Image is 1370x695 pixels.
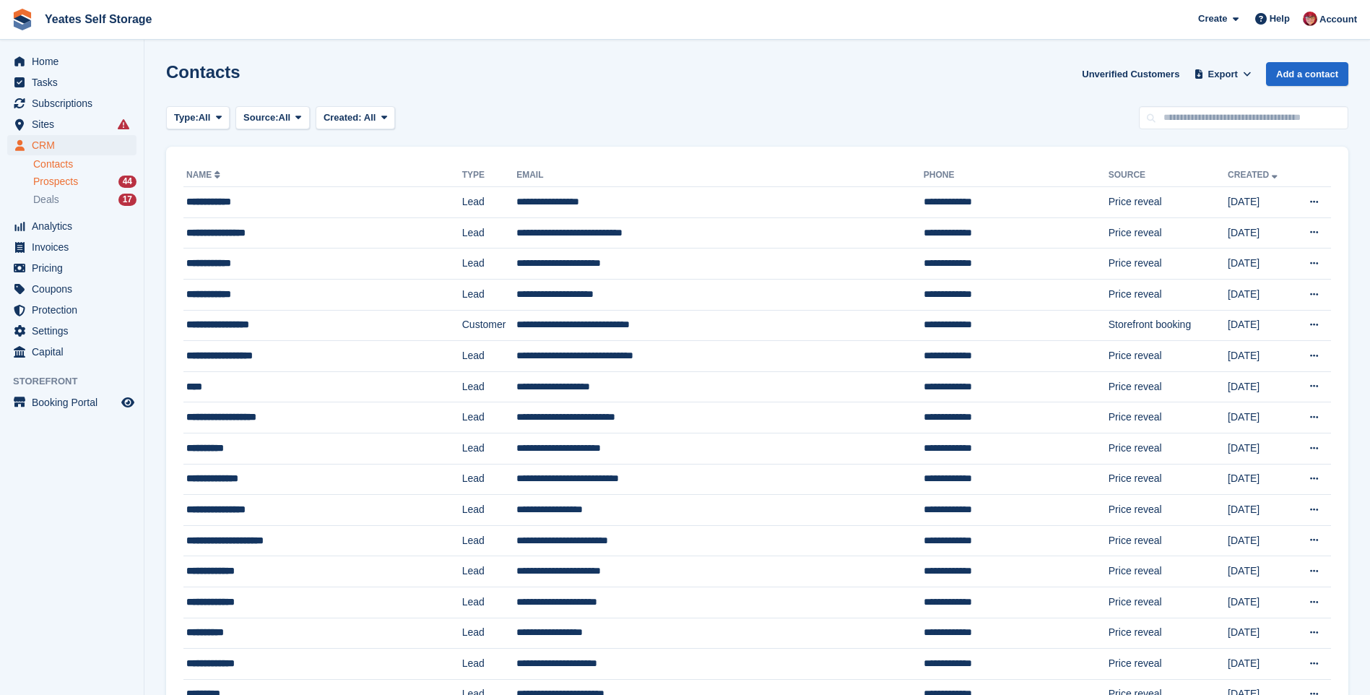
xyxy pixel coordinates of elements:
[1228,556,1293,587] td: [DATE]
[33,175,78,189] span: Prospects
[32,216,118,236] span: Analytics
[33,193,59,207] span: Deals
[1109,464,1228,495] td: Price reveal
[1109,587,1228,618] td: Price reveal
[462,310,516,341] td: Customer
[32,321,118,341] span: Settings
[1109,433,1228,464] td: Price reveal
[32,258,118,278] span: Pricing
[1228,402,1293,433] td: [DATE]
[1109,495,1228,526] td: Price reveal
[1109,341,1228,372] td: Price reveal
[279,111,291,125] span: All
[166,62,240,82] h1: Contacts
[1109,525,1228,556] td: Price reveal
[462,587,516,618] td: Lead
[1228,170,1280,180] a: Created
[462,495,516,526] td: Lead
[316,106,395,130] button: Created: All
[199,111,211,125] span: All
[1109,164,1228,187] th: Source
[1198,12,1227,26] span: Create
[7,51,136,72] a: menu
[7,300,136,320] a: menu
[7,342,136,362] a: menu
[1228,341,1293,372] td: [DATE]
[1228,433,1293,464] td: [DATE]
[7,237,136,257] a: menu
[7,258,136,278] a: menu
[324,112,362,123] span: Created:
[243,111,278,125] span: Source:
[1228,587,1293,618] td: [DATE]
[32,237,118,257] span: Invoices
[1303,12,1317,26] img: Wendie Tanner
[174,111,199,125] span: Type:
[462,164,516,187] th: Type
[1109,249,1228,280] td: Price reveal
[1228,249,1293,280] td: [DATE]
[1228,618,1293,649] td: [DATE]
[32,51,118,72] span: Home
[32,93,118,113] span: Subscriptions
[33,157,136,171] a: Contacts
[462,341,516,372] td: Lead
[1228,495,1293,526] td: [DATE]
[462,371,516,402] td: Lead
[39,7,158,31] a: Yeates Self Storage
[1109,618,1228,649] td: Price reveal
[7,114,136,134] a: menu
[7,279,136,299] a: menu
[1319,12,1357,27] span: Account
[462,217,516,249] td: Lead
[33,174,136,189] a: Prospects 44
[7,392,136,413] a: menu
[13,374,144,389] span: Storefront
[462,402,516,433] td: Lead
[1228,464,1293,495] td: [DATE]
[1109,310,1228,341] td: Storefront booking
[32,279,118,299] span: Coupons
[235,106,310,130] button: Source: All
[32,72,118,92] span: Tasks
[462,525,516,556] td: Lead
[1270,12,1290,26] span: Help
[7,93,136,113] a: menu
[1208,67,1238,82] span: Export
[462,279,516,310] td: Lead
[12,9,33,30] img: stora-icon-8386f47178a22dfd0bd8f6a31ec36ba5ce8667c1dd55bd0f319d3a0aa187defe.svg
[32,342,118,362] span: Capital
[7,72,136,92] a: menu
[32,392,118,413] span: Booking Portal
[1228,187,1293,218] td: [DATE]
[7,135,136,155] a: menu
[1109,217,1228,249] td: Price reveal
[462,618,516,649] td: Lead
[1109,402,1228,433] td: Price reveal
[364,112,376,123] span: All
[1228,310,1293,341] td: [DATE]
[32,300,118,320] span: Protection
[462,249,516,280] td: Lead
[33,192,136,207] a: Deals 17
[118,194,136,206] div: 17
[1266,62,1348,86] a: Add a contact
[32,114,118,134] span: Sites
[166,106,230,130] button: Type: All
[7,216,136,236] a: menu
[1109,279,1228,310] td: Price reveal
[462,649,516,680] td: Lead
[516,164,924,187] th: Email
[924,164,1109,187] th: Phone
[1109,556,1228,587] td: Price reveal
[462,464,516,495] td: Lead
[32,135,118,155] span: CRM
[119,394,136,411] a: Preview store
[118,118,129,130] i: Smart entry sync failures have occurred
[1228,279,1293,310] td: [DATE]
[462,433,516,464] td: Lead
[1109,187,1228,218] td: Price reveal
[1228,525,1293,556] td: [DATE]
[1228,371,1293,402] td: [DATE]
[1228,217,1293,249] td: [DATE]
